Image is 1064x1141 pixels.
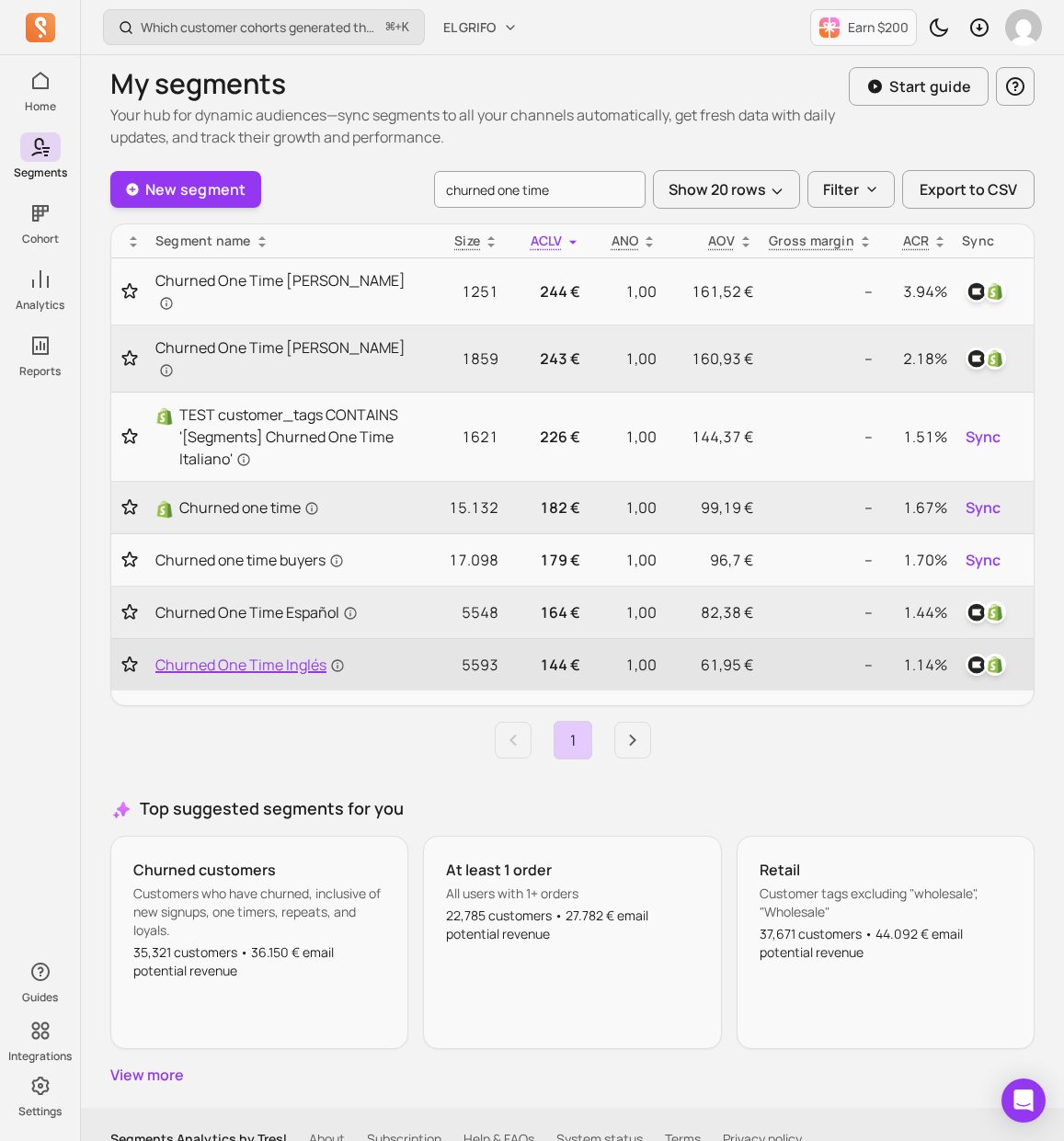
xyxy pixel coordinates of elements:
button: Which customer cohorts generated the most orders?⌘+K [103,9,425,45]
button: Show 20 rows [653,170,800,209]
a: Previous page [495,722,532,759]
img: shopify_customer_tag [984,348,1006,370]
p: 3.94% [887,280,947,302]
div: Segment name [155,232,418,250]
button: Toggle favorite [119,349,141,368]
p: 5548 [432,601,498,623]
img: shopify_customer_tag [984,280,1006,302]
button: Start guide [849,67,989,106]
p: 2.18% [887,348,947,370]
div: Open Intercom Messenger [1001,1078,1046,1123]
button: Sync [962,493,1004,522]
p: Earn $200 [848,18,909,37]
button: Toggle dark mode [921,9,957,46]
span: ANO [612,232,639,249]
p: All users with 1+ orders [446,884,698,903]
p: 61,95 € [671,654,753,676]
p: 1.44% [887,601,947,623]
a: Churned One Time Español [155,601,418,623]
p: 96,7 € [671,549,753,571]
span: Export to CSV [920,178,1017,200]
input: search [434,171,646,208]
p: 164 € [513,601,580,623]
span: Sync [966,426,1001,448]
button: klaviyoshopify_customer_tag [962,598,1010,627]
p: 1859 [432,348,498,370]
p: 179 € [513,549,580,571]
p: Segments [14,165,67,180]
p: Integrations [8,1049,72,1064]
button: Sync [962,422,1004,451]
p: 1,00 [595,496,657,519]
button: Toggle favorite [119,428,141,446]
p: Churned customers [133,859,385,881]
kbd: ⌘ [385,17,395,40]
p: Customers who have churned, inclusive of new signups, one timers, repeats, and loyals. [133,884,385,940]
p: 17.098 [432,549,498,571]
p: 1,00 [595,426,657,448]
p: -- [768,601,873,623]
p: 144 € [513,654,580,676]
p: -- [768,549,873,571]
a: New segment [110,171,261,208]
p: 1.67% [887,496,947,519]
img: shopify_customer_tag [984,654,1006,676]
p: Which customer cohorts generated the most orders? [141,18,379,37]
img: avatar [1005,9,1042,46]
p: 226 € [513,426,580,448]
a: ShopifyTEST customer_tags CONTAINS '[Segments] Churned One Time Italiano' [155,404,418,470]
span: Churned one time buyers [155,549,344,571]
button: Export to CSV [902,170,1035,209]
span: + [386,17,409,37]
p: 99,19 € [671,496,753,519]
span: EL GRIFO [443,18,496,37]
button: Filter [807,171,895,208]
p: 1,00 [595,549,657,571]
p: 5593 [432,654,498,676]
p: Customer tags excluding "wholesale", "Wholesale" [760,884,1012,921]
p: Guides [22,990,58,1005]
p: Analytics [16,298,64,313]
a: Churned one time buyers [155,549,418,571]
p: 1621 [432,426,498,448]
p: At least 1 order [446,859,698,881]
span: Sync [966,496,1001,519]
button: Earn $200 [810,9,917,46]
span: Churned One Time Español [155,601,358,623]
p: Gross margin [769,232,854,250]
p: 1,00 [595,280,657,302]
p: Your hub for dynamic audiences—sync segments to all your channels automatically, get fresh data w... [110,104,849,148]
span: Churned One Time [PERSON_NAME] [155,269,418,314]
p: Start guide [889,75,971,97]
span: Size [454,232,480,249]
span: Churned One Time Inglés [155,654,345,676]
p: -- [768,348,873,370]
button: Toggle favorite [119,282,141,301]
p: Cohort [22,232,59,246]
p: ACR [903,232,930,250]
img: klaviyo [966,348,988,370]
button: EL GRIFO [432,11,529,44]
button: Toggle favorite [119,498,141,517]
button: Guides [20,953,61,1009]
p: 243 € [513,348,580,370]
span: Sync [966,549,1001,571]
p: 1,00 [595,654,657,676]
a: Next page [614,722,651,759]
a: ShopifyChurned one time [155,496,418,519]
img: Shopify [155,407,174,426]
h3: Top suggested segments for you [110,796,1035,821]
p: 144,37 € [671,426,753,448]
a: Churned One Time Inglés [155,654,418,676]
p: 22,785 customers • 27.782 € email potential revenue [446,907,698,943]
p: 1251 [432,280,498,302]
img: shopify_customer_tag [984,601,1006,623]
p: Settings [18,1104,62,1119]
span: TEST customer_tags CONTAINS '[Segments] Churned One Time Italiano' [179,404,418,470]
p: Home [25,99,56,114]
p: 1.70% [887,549,947,571]
button: Toggle favorite [119,603,141,622]
a: Page 1 is your current page [555,722,591,759]
p: -- [768,426,873,448]
p: 161,52 € [671,280,753,302]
